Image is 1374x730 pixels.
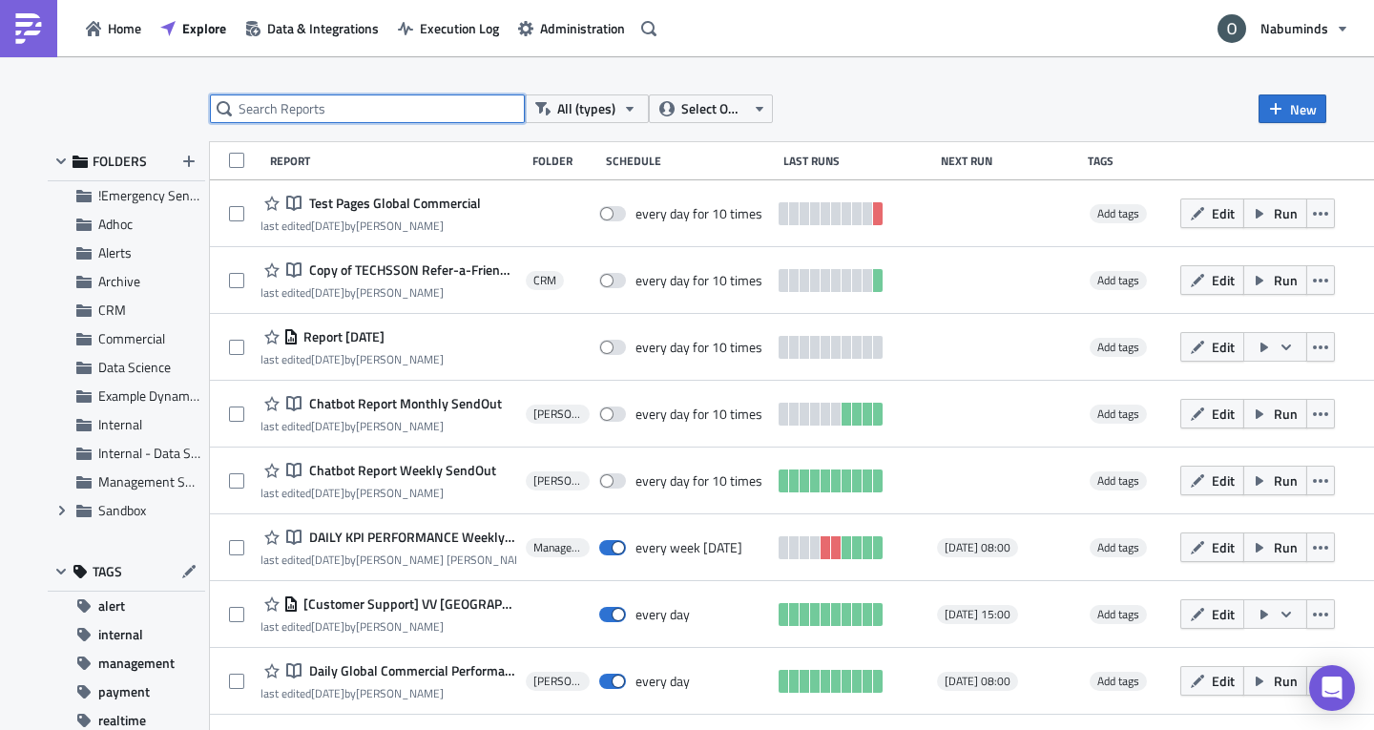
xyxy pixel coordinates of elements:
button: Nabuminds [1206,8,1360,50]
span: Add tags [1090,338,1147,357]
span: Archive [98,271,140,291]
button: management [48,649,205,678]
span: Data Science [98,357,171,377]
span: Add tags [1097,538,1139,556]
time: 2025-08-22T06:38:59Z [311,617,344,636]
span: Run [1274,404,1298,424]
span: DAILY KPI PERFORMANCE Weekly Commercial Only [304,529,516,546]
span: Edit [1212,270,1235,290]
button: internal [48,620,205,649]
span: Adhoc [98,214,133,234]
div: Last Runs [783,154,931,168]
div: Schedule [606,154,775,168]
span: Run [1274,470,1298,490]
time: 2025-08-29T09:05:21Z [311,484,344,502]
span: Example Dynamic Reports [98,386,246,406]
span: [DATE] 08:00 [945,674,1010,689]
span: Explore [182,18,226,38]
div: every day for 10 times [635,272,762,289]
span: Run [1274,270,1298,290]
span: Edit [1212,203,1235,223]
span: Edit [1212,604,1235,624]
span: [PERSON_NAME] [533,473,582,489]
span: Management Subscriptions [98,471,254,491]
span: [PERSON_NAME] [533,674,582,689]
span: FOLDERS [93,153,147,170]
span: Data & Integrations [267,18,379,38]
button: Edit [1180,599,1244,629]
button: Edit [1180,466,1244,495]
div: Next Run [941,154,1078,168]
button: Run [1243,666,1307,696]
span: Select Owner [681,98,745,119]
div: every day for 10 times [635,205,762,222]
span: Add tags [1090,271,1147,290]
span: Internal - Data Science [98,443,226,463]
button: Explore [151,13,236,43]
button: Run [1243,265,1307,295]
span: Management Subscriptions [533,540,582,555]
button: alert [48,592,205,620]
span: Run [1274,671,1298,691]
div: Tags [1088,154,1172,168]
span: TAGS [93,563,122,580]
div: last edited by [PERSON_NAME] [260,285,516,300]
img: Avatar [1216,12,1248,45]
span: Add tags [1090,405,1147,424]
div: last edited by [PERSON_NAME] [260,219,481,233]
span: Edit [1212,470,1235,490]
span: Add tags [1090,605,1147,624]
span: Administration [540,18,625,38]
button: Run [1243,198,1307,228]
span: Report 2025-09-04 [299,328,385,345]
div: every day [635,606,690,623]
button: Select Owner [649,94,773,123]
div: every day [635,673,690,690]
button: Run [1243,399,1307,428]
div: every week on Monday [635,539,742,556]
span: !Emergency Sendouts [98,185,221,205]
span: Execution Log [420,18,499,38]
button: Home [76,13,151,43]
span: Run [1274,537,1298,557]
span: Add tags [1097,271,1139,289]
span: management [98,649,175,678]
span: Add tags [1090,204,1147,223]
span: Test Pages Global Commercial [304,195,481,212]
span: Commercial [98,328,165,348]
span: payment [98,678,150,706]
input: Search Reports [210,94,525,123]
span: Add tags [1090,672,1147,691]
span: Chatbot Report Weekly SendOut [304,462,496,479]
span: [DATE] 08:00 [945,540,1010,555]
button: Run [1243,466,1307,495]
div: Open Intercom Messenger [1309,665,1355,711]
div: last edited by [PERSON_NAME] [260,619,516,634]
span: Add tags [1090,471,1147,490]
button: All (types) [525,94,649,123]
span: Add tags [1097,405,1139,423]
span: CRM [533,273,556,288]
span: Daily Global Commercial Performance Send Out [304,662,516,679]
span: Edit [1212,404,1235,424]
a: Data & Integrations [236,13,388,43]
div: last edited by [PERSON_NAME] [PERSON_NAME] [260,553,516,567]
span: Home [108,18,141,38]
div: last edited by [PERSON_NAME] [260,352,444,366]
span: Alerts [98,242,132,262]
span: New [1290,99,1317,119]
span: Add tags [1097,338,1139,356]
button: Edit [1180,666,1244,696]
img: PushMetrics [13,13,44,44]
span: Add tags [1097,471,1139,490]
button: Edit [1180,399,1244,428]
span: Copy of TECHSSON Refer-a-Friend Payout Report - 9th of the Month [304,261,516,279]
span: Edit [1212,337,1235,357]
div: Report [270,154,523,168]
time: 2025-09-09T09:38:07Z [311,283,344,302]
span: Add tags [1097,605,1139,623]
time: 2025-09-04T07:24:15Z [311,350,344,368]
span: Sandbox [98,500,146,520]
div: last edited by [PERSON_NAME] [260,486,496,500]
